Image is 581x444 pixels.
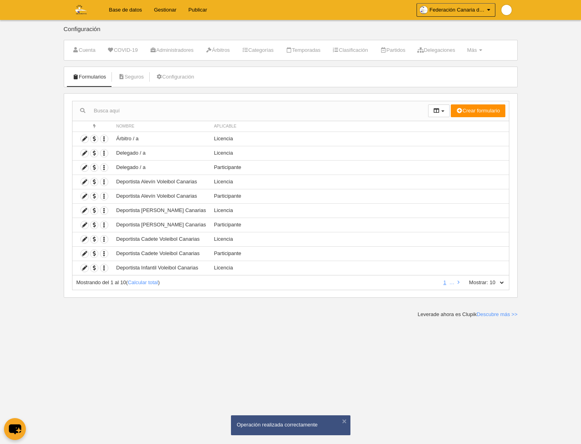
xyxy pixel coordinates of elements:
div: Operación realizada correctamente [237,421,344,428]
td: Licencia [210,232,509,246]
td: Deportista Cadete Voleibol Canarias [112,246,210,261]
td: Árbitro / a [112,132,210,146]
div: Configuración [64,26,518,40]
td: Deportista [PERSON_NAME] Canarias [112,218,210,232]
a: Categorías [237,44,278,56]
td: Participante [210,189,509,203]
td: Delegado / a [112,146,210,160]
button: Crear formulario [451,104,505,117]
td: Licencia [210,146,509,160]
a: Partidos [376,44,410,56]
td: Participante [210,246,509,261]
input: Busca aquí [72,105,428,117]
span: Federación Canaria de Voleibol [430,6,485,14]
button: × [340,417,348,425]
a: Calcular total [128,279,158,285]
td: Licencia [210,132,509,146]
a: Clasificación [328,44,372,56]
a: Configuración [151,71,198,83]
td: Deportista Alevín Voleibol Canarias [112,175,210,189]
div: ( ) [76,279,438,286]
label: Mostrar: [461,279,488,286]
button: chat-button [4,418,26,440]
span: Nombre [116,124,135,128]
td: Licencia [210,261,509,275]
a: Seguros [113,71,148,83]
td: Licencia [210,203,509,218]
a: Formularios [68,71,111,83]
span: Aplicable [214,124,237,128]
a: 1 [442,279,448,285]
a: Descubre más >> [477,311,518,317]
a: Árbitros [201,44,234,56]
img: OaKdMG7jwavG.30x30.jpg [420,6,428,14]
img: Pap9wwVNPjNR.30x30.jpg [501,5,512,15]
td: Deportista [PERSON_NAME] Canarias [112,203,210,218]
td: Deportista Infantil Voleibol Canarias [112,261,210,275]
td: Licencia [210,175,509,189]
a: Más [463,44,487,56]
li: … [449,279,454,286]
td: Participante [210,218,509,232]
a: COVID-19 [103,44,142,56]
td: Delegado / a [112,160,210,175]
a: Federación Canaria de Voleibol [417,3,495,17]
a: Cuenta [68,44,100,56]
img: Federación Canaria de Voleibol [64,5,97,14]
a: Administradores [145,44,198,56]
span: Mostrando del 1 al 10 [76,279,126,285]
a: Delegaciones [413,44,460,56]
div: Leverade ahora es Clupik [418,311,518,318]
td: Participante [210,160,509,175]
a: Temporadas [281,44,325,56]
span: Más [467,47,477,53]
td: Deportista Cadete Voleibol Canarias [112,232,210,246]
td: Deportista Alevín Voleibol Canarias [112,189,210,203]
